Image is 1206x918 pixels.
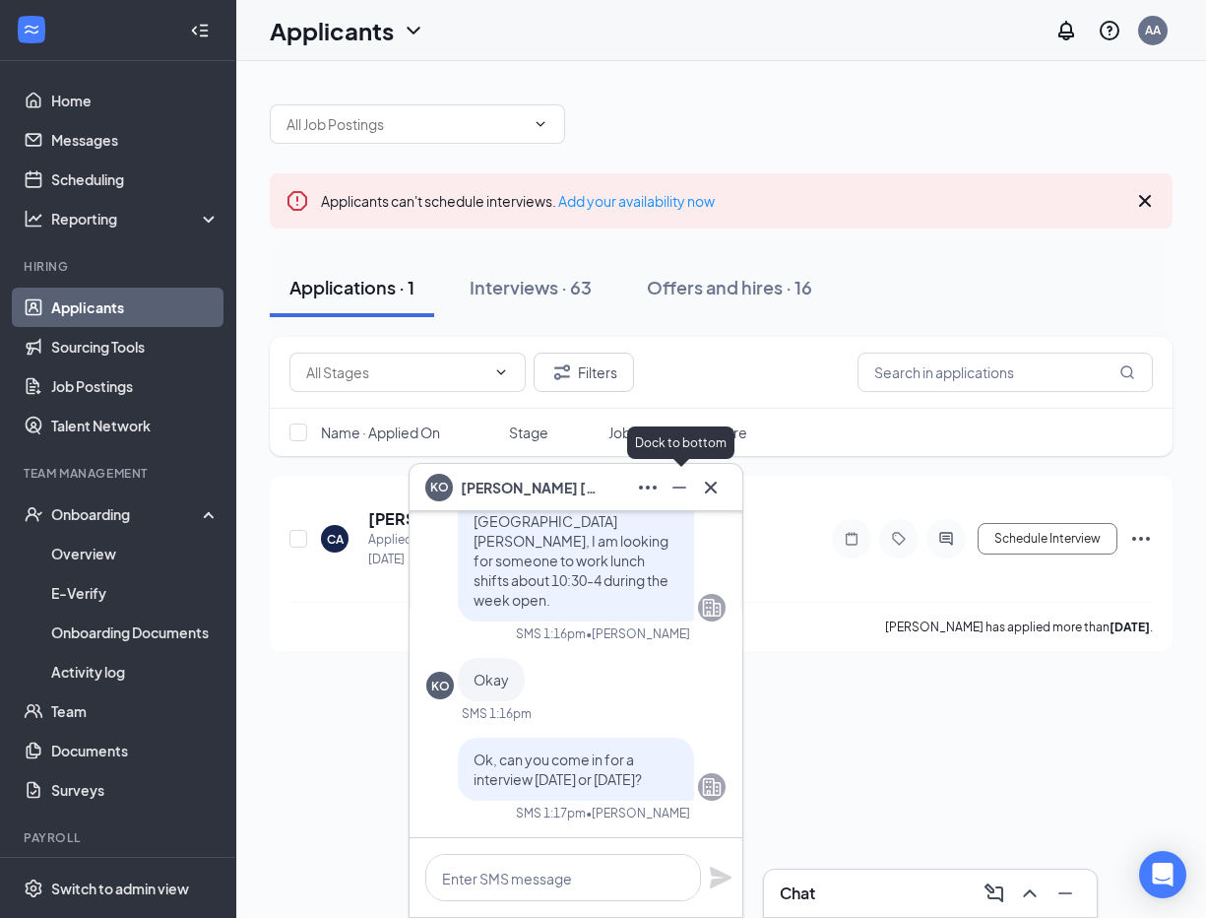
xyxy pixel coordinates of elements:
span: [PERSON_NAME] [PERSON_NAME] [461,477,599,498]
a: Documents [51,731,220,770]
a: Onboarding Documents [51,613,220,652]
svg: ChevronDown [493,364,509,380]
svg: Notifications [1054,19,1078,42]
div: Interviews · 63 [470,275,592,299]
div: Offers and hires · 16 [647,275,812,299]
a: Sourcing Tools [51,327,220,366]
svg: Tag [887,531,911,547]
svg: Analysis [24,209,43,229]
div: Applications · 1 [289,275,414,299]
svg: Minimize [667,476,691,499]
svg: ComposeMessage [983,882,1006,905]
div: Reporting [51,209,221,229]
button: Cross [695,472,727,503]
svg: ChevronUp [1018,882,1042,905]
h5: [PERSON_NAME] [368,508,432,530]
a: Surveys [51,770,220,810]
svg: Cross [699,476,723,499]
svg: Plane [709,866,732,889]
button: ChevronUp [1014,878,1046,909]
svg: Ellipses [636,476,660,499]
svg: Ellipses [1129,527,1153,551]
a: Team [51,691,220,731]
div: SMS 1:16pm [516,625,586,642]
a: Scheduling [51,160,220,199]
div: Onboarding [51,504,203,524]
div: KO [431,678,450,694]
a: Overview [51,534,220,573]
span: • [PERSON_NAME] [586,805,690,821]
svg: Collapse [190,21,210,40]
div: Dock to bottom [627,426,734,459]
span: • [PERSON_NAME] [586,625,690,642]
svg: ActiveChat [934,531,958,547]
a: Activity log [51,652,220,691]
button: Filter Filters [534,353,634,392]
div: AA [1145,22,1161,38]
span: Name · Applied On [321,423,440,442]
input: All Stages [306,361,485,383]
a: Applicants [51,288,220,327]
span: Score [708,423,747,442]
svg: Note [840,531,863,547]
div: Payroll [24,829,216,846]
span: Ok, can you come in for a interview [DATE] or [DATE]? [474,751,642,788]
svg: Company [700,775,724,799]
svg: Company [700,596,724,620]
svg: MagnifyingGlass [1119,364,1135,380]
svg: Settings [24,879,43,898]
input: Search in applications [857,353,1153,392]
svg: Filter [550,361,574,384]
svg: QuestionInfo [1098,19,1121,42]
svg: WorkstreamLogo [22,20,41,39]
p: [PERSON_NAME] has applied more than . [885,619,1153,635]
svg: Error [286,189,309,213]
span: Stage [509,423,548,442]
div: Hiring [24,258,216,275]
h1: Applicants [270,14,394,47]
button: Ellipses [632,472,664,503]
div: Switch to admin view [51,879,189,898]
a: Messages [51,120,220,160]
svg: Minimize [1053,882,1077,905]
div: Applied on [DATE] [368,530,456,569]
span: Job posting [608,423,682,442]
input: All Job Postings [286,113,525,135]
a: Add your availability now [558,192,715,210]
div: SMS 1:17pm [516,805,586,821]
a: Job Postings [51,366,220,406]
span: Applicants can't schedule interviews. [321,192,715,210]
button: ComposeMessage [979,878,1010,909]
button: Minimize [664,472,695,503]
div: Team Management [24,465,216,482]
span: Okay [474,671,509,688]
div: CA [327,531,344,548]
svg: ChevronDown [402,19,425,42]
div: SMS 1:16pm [462,705,532,722]
svg: UserCheck [24,504,43,524]
a: Home [51,81,220,120]
a: Talent Network [51,406,220,445]
button: Minimize [1049,878,1081,909]
a: E-Verify [51,573,220,613]
h3: Chat [780,883,815,904]
svg: ChevronDown [533,116,548,132]
button: Schedule Interview [978,523,1117,555]
b: [DATE] [1110,620,1150,634]
div: Open Intercom Messenger [1139,851,1186,898]
svg: Cross [1133,189,1157,213]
